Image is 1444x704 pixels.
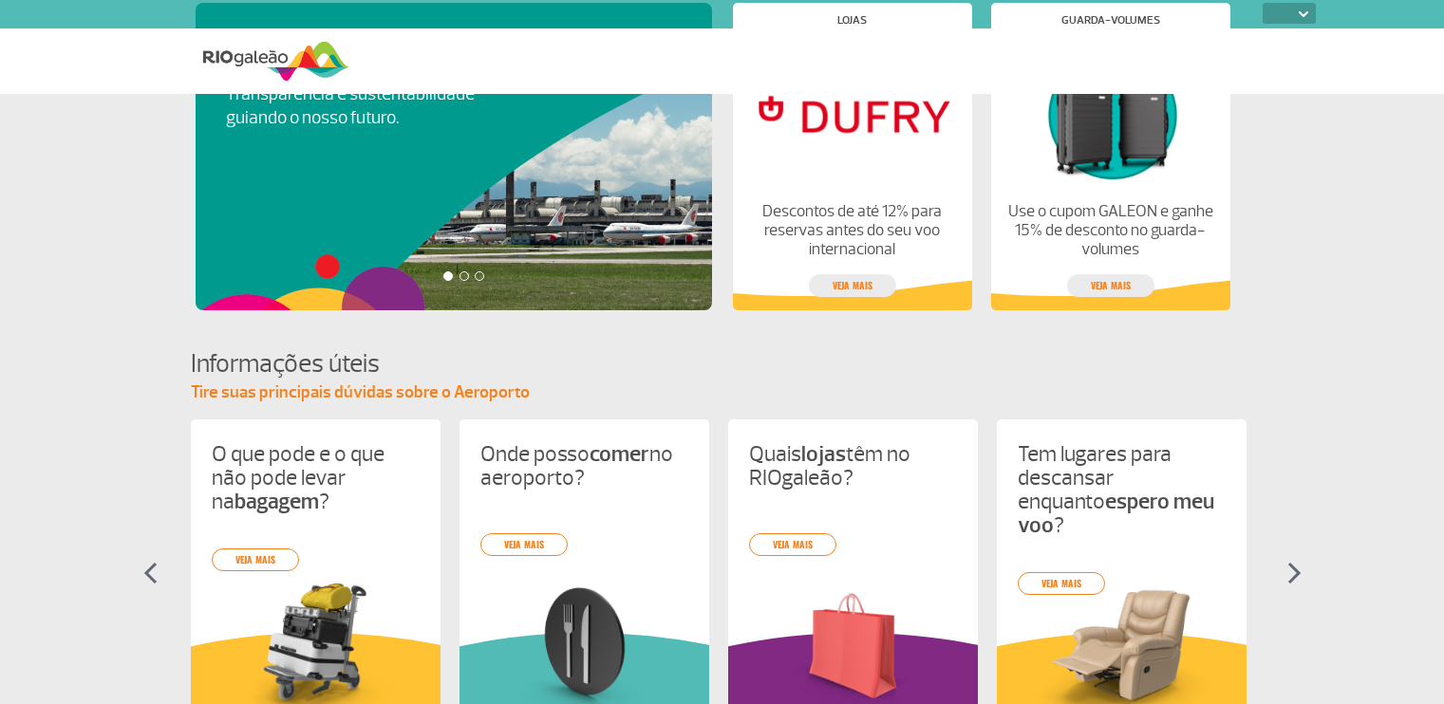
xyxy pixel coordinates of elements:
p: Use o cupom GALEON e ganhe 15% de desconto no guarda-volumes [1006,202,1213,259]
p: Transparência e sustentabilidade guiando o nosso futuro. [226,83,496,130]
a: veja mais [1067,274,1154,297]
a: veja mais [480,533,568,556]
strong: espero meu voo [1018,488,1214,539]
a: veja mais [749,533,836,556]
a: veja mais [212,548,299,571]
strong: lojas [801,440,846,468]
img: seta-direita [1287,562,1302,584]
p: Tem lugares para descansar enquanto ? [1018,442,1226,537]
strong: bagagem [234,488,319,515]
a: veja mais [809,274,896,297]
h4: Guarda-volumes [1061,15,1160,26]
a: veja mais [1018,572,1105,595]
h4: Lojas [837,15,867,26]
img: Lojas [748,41,955,187]
img: seta-esquerda [143,562,158,584]
p: Onde posso no aeroporto? [480,442,688,490]
p: Descontos de até 12% para reservas antes do seu voo internacional [748,202,955,259]
h4: Informações úteis [191,346,1254,381]
img: Guarda-volumes [1006,41,1213,187]
p: Quais têm no RIOgaleão? [749,442,957,490]
p: O que pode e o que não pode levar na ? [212,442,420,513]
p: Tire suas principais dúvidas sobre o Aeroporto [191,381,1254,404]
strong: comer [590,440,649,468]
